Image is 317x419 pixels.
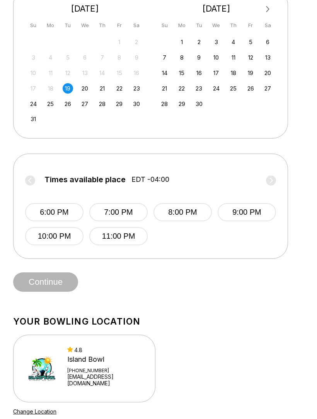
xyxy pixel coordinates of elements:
div: month 2025-08 [27,36,143,125]
button: Next Month [262,3,274,15]
div: Choose Friday, September 19th, 2025 [245,68,256,78]
div: Choose Monday, September 15th, 2025 [177,68,187,78]
div: Choose Saturday, September 20th, 2025 [262,68,273,78]
div: Choose Thursday, August 28th, 2025 [97,99,107,109]
div: Not available Thursday, August 14th, 2025 [97,68,107,78]
div: Choose Wednesday, August 20th, 2025 [80,83,90,94]
div: We [211,20,222,31]
div: Not available Thursday, August 7th, 2025 [97,52,107,63]
div: Choose Thursday, September 11th, 2025 [228,52,239,63]
button: 11:00 PM [89,227,148,245]
div: Choose Tuesday, September 9th, 2025 [194,52,204,63]
div: We [80,20,90,31]
div: Choose Tuesday, August 26th, 2025 [63,99,73,109]
div: Sa [262,20,273,31]
div: Not available Saturday, August 16th, 2025 [131,68,142,78]
div: Choose Thursday, September 18th, 2025 [228,68,239,78]
div: Choose Friday, September 12th, 2025 [245,52,256,63]
div: Sa [131,20,142,31]
a: Change Location [13,408,56,415]
div: Not available Tuesday, August 5th, 2025 [63,52,73,63]
div: Not available Sunday, August 17th, 2025 [28,83,39,94]
div: Fr [114,20,124,31]
button: 6:00 PM [25,203,84,221]
div: Choose Sunday, September 14th, 2025 [159,68,170,78]
div: Choose Sunday, September 7th, 2025 [159,52,170,63]
div: Choose Friday, August 29th, 2025 [114,99,124,109]
div: Th [97,20,107,31]
div: Choose Saturday, August 30th, 2025 [131,99,142,109]
div: Choose Sunday, September 21st, 2025 [159,83,170,94]
span: Times available place [44,175,126,184]
div: Choose Monday, September 1st, 2025 [177,37,187,47]
div: Not available Saturday, August 9th, 2025 [131,52,142,63]
div: 4.8 [67,347,145,353]
span: EDT -04:00 [131,175,169,184]
div: Choose Tuesday, September 16th, 2025 [194,68,204,78]
button: 10:00 PM [25,227,84,245]
div: [DATE] [25,3,145,14]
div: Su [159,20,170,31]
div: [DATE] [157,3,276,14]
div: Choose Wednesday, August 27th, 2025 [80,99,90,109]
div: Choose Thursday, August 21st, 2025 [97,83,107,94]
div: Tu [194,20,204,31]
div: Not available Friday, August 1st, 2025 [114,37,124,47]
div: Mo [45,20,56,31]
div: Choose Sunday, August 24th, 2025 [28,99,39,109]
div: Choose Saturday, September 6th, 2025 [262,37,273,47]
div: Th [228,20,239,31]
div: Not available Friday, August 15th, 2025 [114,68,124,78]
div: Choose Monday, September 8th, 2025 [177,52,187,63]
div: Not available Sunday, August 10th, 2025 [28,68,39,78]
div: Choose Monday, August 25th, 2025 [45,99,56,109]
div: Choose Tuesday, August 19th, 2025 [63,83,73,94]
div: Not available Sunday, August 3rd, 2025 [28,52,39,63]
div: Not available Monday, August 4th, 2025 [45,52,56,63]
div: Tu [63,20,73,31]
div: Choose Saturday, September 27th, 2025 [262,83,273,94]
div: Choose Wednesday, September 3rd, 2025 [211,37,222,47]
div: Choose Saturday, September 13th, 2025 [262,52,273,63]
div: Choose Friday, August 22nd, 2025 [114,83,124,94]
div: Choose Thursday, September 4th, 2025 [228,37,239,47]
div: Choose Wednesday, September 24th, 2025 [211,83,222,94]
div: Not available Wednesday, August 6th, 2025 [80,52,90,63]
div: [PHONE_NUMBER] [67,368,145,373]
div: Choose Saturday, August 23rd, 2025 [131,83,142,94]
div: Not available Monday, August 18th, 2025 [45,83,56,94]
button: 9:00 PM [218,203,276,221]
img: Island Bowl [24,347,60,390]
div: Choose Monday, September 29th, 2025 [177,99,187,109]
div: Choose Thursday, September 25th, 2025 [228,83,239,94]
div: Not available Saturday, August 2nd, 2025 [131,37,142,47]
div: month 2025-09 [158,36,274,109]
h1: Your bowling location [13,316,304,327]
div: Mo [177,20,187,31]
button: 8:00 PM [153,203,212,221]
div: Choose Wednesday, September 17th, 2025 [211,68,222,78]
div: Choose Monday, September 22nd, 2025 [177,83,187,94]
div: Fr [245,20,256,31]
div: Choose Wednesday, September 10th, 2025 [211,52,222,63]
div: Choose Tuesday, September 23rd, 2025 [194,83,204,94]
a: [EMAIL_ADDRESS][DOMAIN_NAME] [67,373,145,387]
div: Not available Friday, August 8th, 2025 [114,52,124,63]
div: Choose Tuesday, September 2nd, 2025 [194,37,204,47]
div: Not available Tuesday, August 12th, 2025 [63,68,73,78]
div: Choose Friday, September 5th, 2025 [245,37,256,47]
div: Choose Tuesday, September 30th, 2025 [194,99,204,109]
div: Choose Sunday, August 31st, 2025 [28,114,39,124]
div: Island Bowl [67,355,145,364]
div: Not available Wednesday, August 13th, 2025 [80,68,90,78]
button: 7:00 PM [89,203,148,221]
div: Su [28,20,39,31]
div: Choose Friday, September 26th, 2025 [245,83,256,94]
div: Not available Monday, August 11th, 2025 [45,68,56,78]
div: Choose Sunday, September 28th, 2025 [159,99,170,109]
